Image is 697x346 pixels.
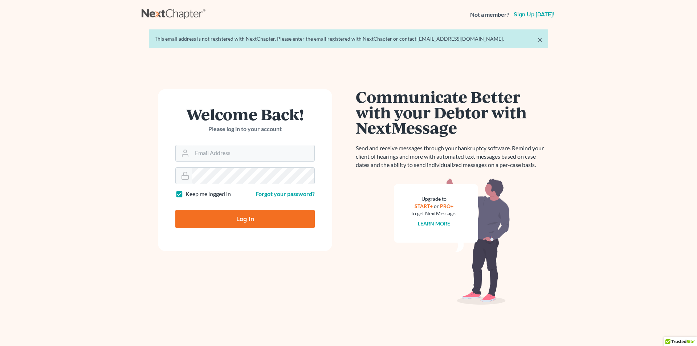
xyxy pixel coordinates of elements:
[175,210,315,228] input: Log In
[411,210,456,217] div: to get NextMessage.
[411,195,456,203] div: Upgrade to
[512,12,555,17] a: Sign up [DATE]!
[175,106,315,122] h1: Welcome Back!
[356,89,548,135] h1: Communicate Better with your Debtor with NextMessage
[175,125,315,133] p: Please log in to your account
[155,35,542,42] div: This email address is not registered with NextChapter. Please enter the email registered with Nex...
[470,11,509,19] strong: Not a member?
[394,178,510,305] img: nextmessage_bg-59042aed3d76b12b5cd301f8e5b87938c9018125f34e5fa2b7a6b67550977c72.svg
[418,220,450,227] a: Learn more
[192,145,314,161] input: Email Address
[537,35,542,44] a: ×
[356,144,548,169] p: Send and receive messages through your bankruptcy software. Remind your client of hearings and mo...
[440,203,453,209] a: PRO+
[256,190,315,197] a: Forgot your password?
[434,203,439,209] span: or
[186,190,231,198] label: Keep me logged in
[415,203,433,209] a: START+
